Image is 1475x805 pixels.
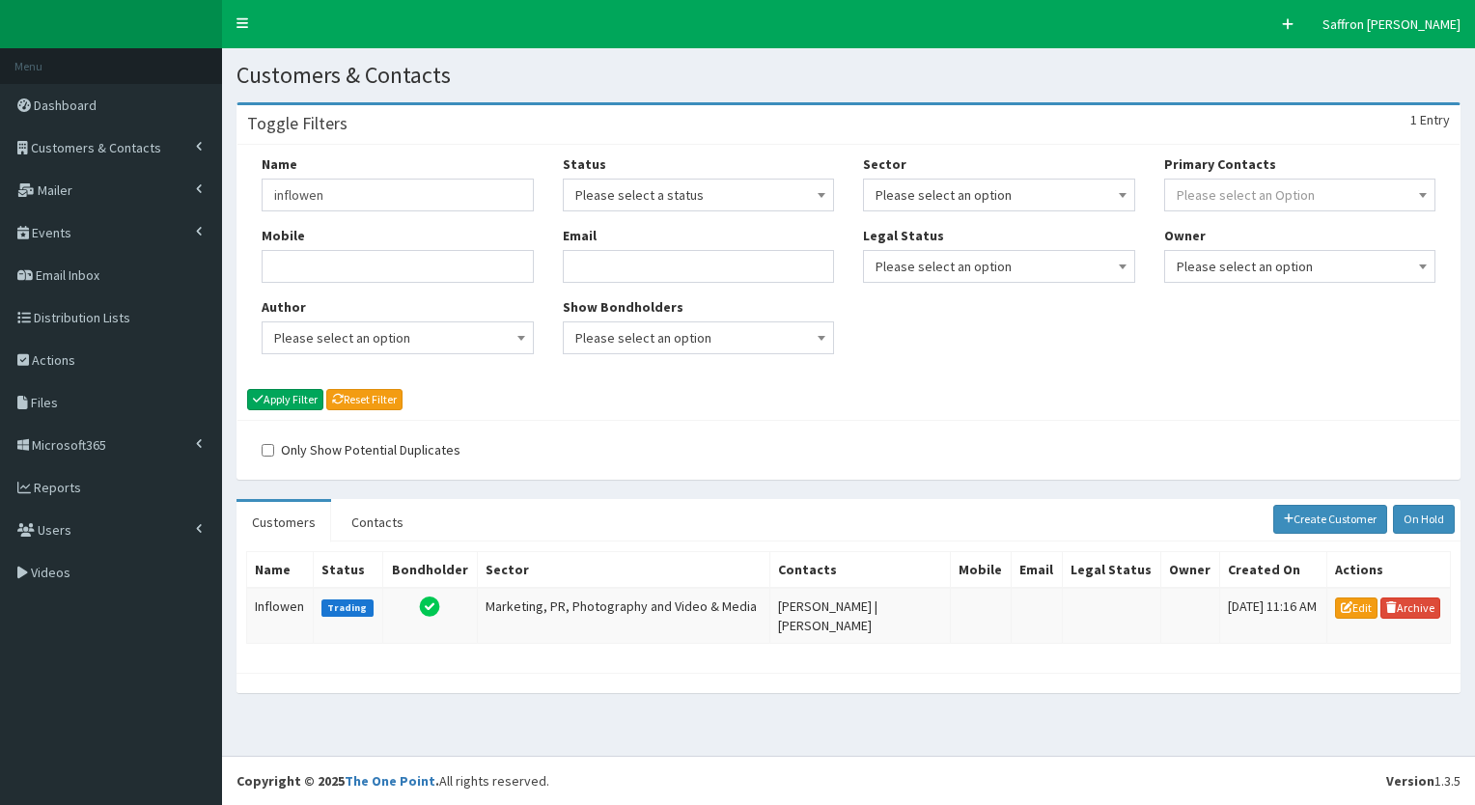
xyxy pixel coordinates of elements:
span: Videos [31,564,70,581]
span: Dashboard [34,97,97,114]
th: Email [1011,551,1062,588]
span: Please select an option [575,324,822,351]
h1: Customers & Contacts [237,63,1461,88]
span: Files [31,394,58,411]
label: Owner [1164,226,1206,245]
span: Please select an option [876,181,1123,208]
span: Please select an Option [1177,186,1315,204]
a: The One Point [345,772,435,790]
span: Entry [1420,111,1450,128]
label: Mobile [262,226,305,245]
input: Only Show Potential Duplicates [262,444,274,457]
label: Only Show Potential Duplicates [262,440,460,459]
footer: All rights reserved. [222,756,1475,805]
span: Distribution Lists [34,309,130,326]
span: 1 [1410,111,1417,128]
h3: Toggle Filters [247,115,348,132]
span: Email Inbox [36,266,99,284]
th: Sector [477,551,769,588]
span: Events [32,224,71,241]
label: Primary Contacts [1164,154,1276,174]
span: Please select an option [1177,253,1424,280]
label: Email [563,226,597,245]
th: Mobile [950,551,1011,588]
a: On Hold [1393,505,1455,534]
div: 1.3.5 [1386,771,1461,791]
span: Please select an option [863,250,1135,283]
th: Owner [1161,551,1220,588]
span: Please select an option [863,179,1135,211]
label: Name [262,154,297,174]
a: Reset Filter [326,389,403,410]
button: Apply Filter [247,389,323,410]
span: Please select an option [262,321,534,354]
label: Show Bondholders [563,297,683,317]
span: Please select a status [563,179,835,211]
a: Customers [237,502,331,542]
td: [DATE] 11:16 AM [1220,588,1327,644]
td: Marketing, PR, Photography and Video & Media [477,588,769,644]
span: Please select an option [563,321,835,354]
td: [PERSON_NAME] | [PERSON_NAME] [769,588,950,644]
a: Contacts [336,502,419,542]
a: Create Customer [1273,505,1388,534]
label: Status [563,154,606,174]
b: Version [1386,772,1434,790]
strong: Copyright © 2025 . [237,772,439,790]
span: Please select an option [1164,250,1436,283]
span: Users [38,521,71,539]
span: Please select a status [575,181,822,208]
a: Archive [1380,597,1440,619]
th: Contacts [769,551,950,588]
span: Actions [32,351,75,369]
span: Customers & Contacts [31,139,161,156]
span: Mailer [38,181,72,199]
span: Reports [34,479,81,496]
th: Legal Status [1062,551,1161,588]
th: Name [247,551,314,588]
span: Please select an option [876,253,1123,280]
td: Inflowen [247,588,314,644]
label: Sector [863,154,906,174]
span: Please select an option [274,324,521,351]
th: Actions [1327,551,1451,588]
th: Bondholder [382,551,477,588]
th: Created On [1220,551,1327,588]
label: Trading [321,599,374,617]
label: Legal Status [863,226,944,245]
th: Status [314,551,383,588]
label: Author [262,297,306,317]
span: Microsoft365 [32,436,106,454]
a: Edit [1335,597,1378,619]
span: Saffron [PERSON_NAME] [1322,15,1461,33]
